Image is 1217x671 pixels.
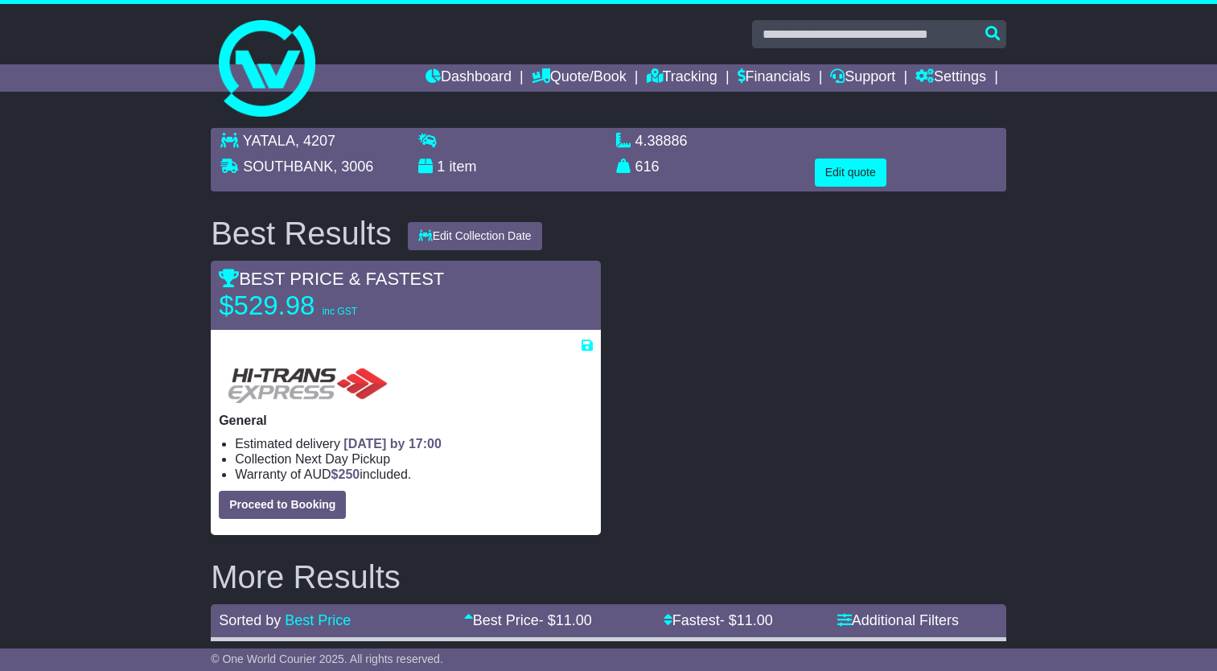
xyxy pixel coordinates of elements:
[235,436,592,451] li: Estimated delivery
[235,451,592,467] li: Collection
[815,158,886,187] button: Edit quote
[243,133,295,149] span: YATALA
[464,612,592,628] a: Best Price- $11.00
[219,353,394,405] img: HiTrans (Machship): General
[219,491,346,519] button: Proceed to Booking
[295,133,335,149] span: , 4207
[408,222,542,250] button: Edit Collection Date
[333,158,373,175] span: , 3006
[437,158,445,175] span: 1
[426,64,512,92] a: Dashboard
[219,413,592,428] p: General
[343,437,442,451] span: [DATE] by 17:00
[219,612,281,628] span: Sorted by
[203,216,400,251] div: Best Results
[211,652,443,665] span: © One World Courier 2025. All rights reserved.
[449,158,476,175] span: item
[323,306,357,317] span: inc GST
[837,612,959,628] a: Additional Filters
[211,559,1006,595] h2: More Results
[720,612,773,628] span: - $
[295,452,390,466] span: Next Day Pickup
[635,133,688,149] span: 4.38886
[635,158,660,175] span: 616
[532,64,627,92] a: Quote/Book
[219,290,420,322] p: $529.98
[339,467,360,481] span: 250
[285,612,351,628] a: Best Price
[243,158,333,175] span: SOUTHBANK
[647,64,717,92] a: Tracking
[664,612,773,628] a: Fastest- $11.00
[219,269,444,289] span: BEST PRICE & FASTEST
[556,612,592,628] span: 11.00
[738,64,811,92] a: Financials
[915,64,986,92] a: Settings
[737,612,773,628] span: 11.00
[539,612,592,628] span: - $
[331,467,360,481] span: $
[235,467,592,482] li: Warranty of AUD included.
[830,64,895,92] a: Support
